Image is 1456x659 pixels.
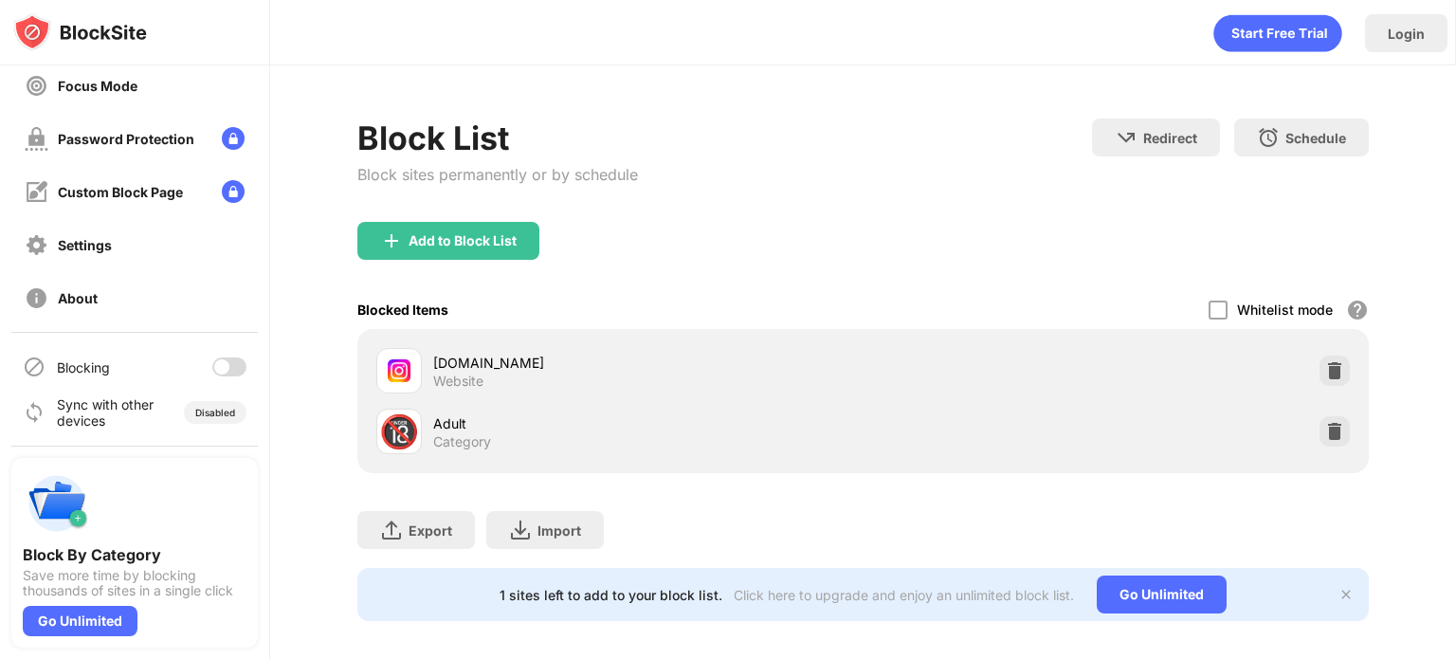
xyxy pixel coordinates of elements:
div: 1 sites left to add to your block list. [500,587,722,603]
div: Category [433,433,491,450]
div: Sync with other devices [57,396,155,429]
div: animation [1213,14,1342,52]
div: Blocking [57,359,110,375]
div: Click here to upgrade and enjoy an unlimited block list. [734,587,1074,603]
img: logo-blocksite.svg [13,13,147,51]
div: About [58,290,98,306]
img: sync-icon.svg [23,401,45,424]
div: Disabled [195,407,235,418]
img: blocking-icon.svg [23,356,45,378]
img: push-categories.svg [23,469,91,538]
div: 🔞 [379,412,419,451]
div: Blocked Items [357,302,448,318]
div: Save more time by blocking thousands of sites in a single click [23,568,246,598]
img: password-protection-off.svg [25,127,48,151]
img: lock-menu.svg [222,180,245,203]
div: Login [1388,26,1425,42]
div: Add to Block List [409,233,517,248]
div: Block By Category [23,545,246,564]
div: Password Protection [58,131,194,147]
div: Settings [58,237,112,253]
div: Schedule [1285,130,1346,146]
div: Block List [357,119,638,157]
div: [DOMAIN_NAME] [433,353,863,373]
div: Redirect [1143,130,1197,146]
img: focus-off.svg [25,74,48,98]
div: Custom Block Page [58,184,183,200]
img: customize-block-page-off.svg [25,180,48,204]
div: Import [537,522,581,539]
div: Website [433,373,483,390]
div: Adult [433,413,863,433]
img: about-off.svg [25,286,48,310]
img: lock-menu.svg [222,127,245,150]
div: Export [409,522,452,539]
div: Whitelist mode [1237,302,1333,318]
img: favicons [388,359,410,382]
img: x-button.svg [1338,587,1354,602]
div: Block sites permanently or by schedule [357,165,638,184]
div: Go Unlimited [23,606,137,636]
div: Focus Mode [58,78,137,94]
img: settings-off.svg [25,233,48,257]
div: Go Unlimited [1097,576,1227,613]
